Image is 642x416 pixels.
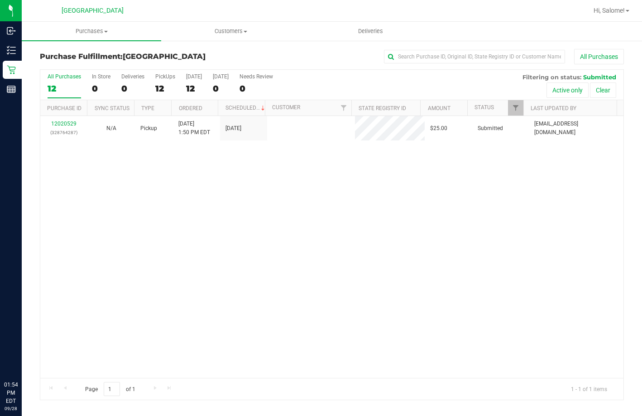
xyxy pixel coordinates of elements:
[478,124,503,133] span: Submitted
[590,82,616,98] button: Clear
[7,65,16,74] inline-svg: Retail
[140,124,157,133] span: Pickup
[48,83,81,94] div: 12
[178,120,210,137] span: [DATE] 1:50 PM EDT
[22,22,161,41] a: Purchases
[430,124,447,133] span: $25.00
[77,382,143,396] span: Page of 1
[272,104,300,111] a: Customer
[106,125,116,131] span: Not Applicable
[95,105,129,111] a: Sync Status
[7,85,16,94] inline-svg: Reports
[9,343,36,371] iframe: Resource center
[4,381,18,405] p: 01:54 PM EDT
[240,83,273,94] div: 0
[564,382,614,396] span: 1 - 1 of 1 items
[574,49,624,64] button: All Purchases
[4,405,18,412] p: 09/28
[48,73,81,80] div: All Purchases
[179,105,202,111] a: Ordered
[22,27,161,35] span: Purchases
[359,105,406,111] a: State Registry ID
[346,27,395,35] span: Deliveries
[46,128,82,137] p: (328764287)
[106,124,116,133] button: N/A
[27,342,38,353] iframe: Resource center unread badge
[225,124,241,133] span: [DATE]
[384,50,565,63] input: Search Purchase ID, Original ID, State Registry ID or Customer Name...
[594,7,625,14] span: Hi, Salome!
[534,120,618,137] span: [EMAIL_ADDRESS][DOMAIN_NAME]
[186,73,202,80] div: [DATE]
[40,53,235,61] h3: Purchase Fulfillment:
[508,100,523,116] a: Filter
[62,7,124,15] span: [GEOGRAPHIC_DATA]
[47,105,81,111] a: Purchase ID
[7,46,16,55] inline-svg: Inventory
[7,26,16,35] inline-svg: Inbound
[225,105,267,111] a: Scheduled
[141,105,154,111] a: Type
[92,83,110,94] div: 0
[301,22,441,41] a: Deliveries
[186,83,202,94] div: 12
[213,83,229,94] div: 0
[123,52,206,61] span: [GEOGRAPHIC_DATA]
[213,73,229,80] div: [DATE]
[162,27,300,35] span: Customers
[51,121,77,127] a: 12020529
[428,105,450,111] a: Amount
[583,73,616,81] span: Submitted
[121,73,144,80] div: Deliveries
[546,82,589,98] button: Active only
[522,73,581,81] span: Filtering on status:
[121,83,144,94] div: 0
[104,382,120,396] input: 1
[155,83,175,94] div: 12
[240,73,273,80] div: Needs Review
[92,73,110,80] div: In Store
[474,104,494,111] a: Status
[336,100,351,116] a: Filter
[161,22,301,41] a: Customers
[155,73,175,80] div: PickUps
[531,105,576,111] a: Last Updated By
